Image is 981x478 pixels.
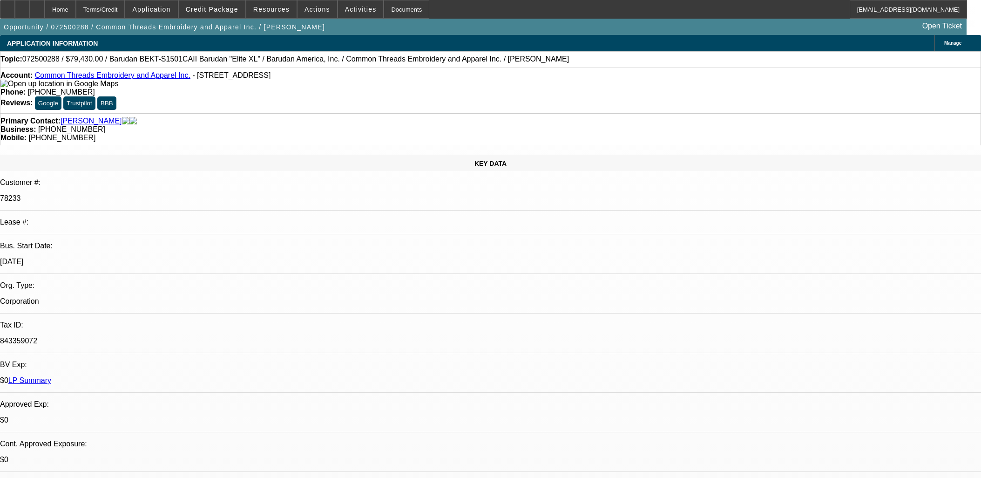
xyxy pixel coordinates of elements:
strong: Primary Contact: [0,117,61,125]
span: Resources [253,6,290,13]
span: - [STREET_ADDRESS] [192,71,271,79]
button: Trustpilot [63,96,95,110]
img: Open up location in Google Maps [0,80,118,88]
img: facebook-icon.png [122,117,129,125]
strong: Mobile: [0,134,27,142]
span: 072500288 / $79,430.00 / Barudan BEKT-S1501CAII Barudan "Elite XL" / Barudan America, Inc. / Comm... [22,55,569,63]
button: Google [35,96,61,110]
button: Credit Package [179,0,245,18]
button: Actions [298,0,337,18]
img: linkedin-icon.png [129,117,137,125]
strong: Account: [0,71,33,79]
button: BBB [97,96,116,110]
strong: Topic: [0,55,22,63]
a: View Google Maps [0,80,118,88]
span: Opportunity / 072500288 / Common Threads Embroidery and Apparel Inc. / [PERSON_NAME] [4,23,325,31]
span: APPLICATION INFORMATION [7,40,98,47]
a: Open Ticket [919,18,966,34]
button: Application [125,0,177,18]
span: Credit Package [186,6,238,13]
span: Actions [304,6,330,13]
span: KEY DATA [474,160,507,167]
a: [PERSON_NAME] [61,117,122,125]
span: [PHONE_NUMBER] [28,134,95,142]
span: [PHONE_NUMBER] [38,125,105,133]
strong: Phone: [0,88,26,96]
span: [PHONE_NUMBER] [28,88,95,96]
button: Activities [338,0,384,18]
a: Common Threads Embroidery and Apparel Inc. [35,71,190,79]
button: Resources [246,0,297,18]
span: Activities [345,6,377,13]
strong: Business: [0,125,36,133]
span: Application [132,6,170,13]
a: LP Summary [8,376,51,384]
span: Manage [944,41,961,46]
strong: Reviews: [0,99,33,107]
